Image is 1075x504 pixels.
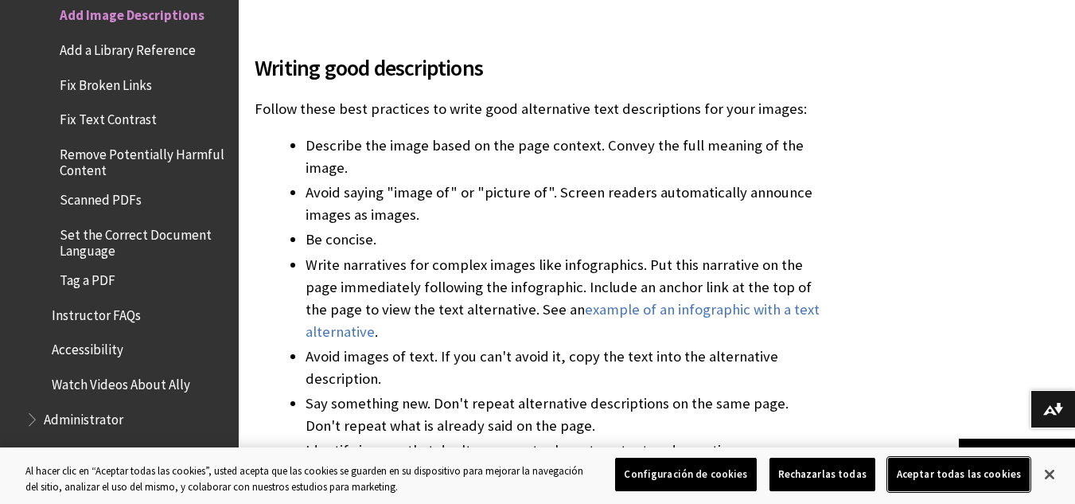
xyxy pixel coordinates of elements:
[60,37,196,58] span: Add a Library Reference
[60,107,157,128] span: Fix Text Contrast
[306,440,824,462] li: Identify images that don't represent relevant content as decorative.
[25,463,591,494] div: Al hacer clic en “Aceptar todas las cookies”, usted acepta que las cookies se guarden en su dispo...
[959,439,1075,468] a: Back to top
[44,406,123,428] span: Administrator
[255,99,824,119] p: Follow these best practices to write good alternative text descriptions for your images:
[306,346,824,390] li: Avoid images of text. If you can't avoid it, copy the text into the alternative description.
[888,458,1030,491] button: Aceptar todas las cookies
[60,141,228,178] span: Remove Potentially Harmful Content
[306,300,820,342] a: example of an infographic with a text alternative
[60,267,115,288] span: Tag a PDF
[52,371,190,393] span: Watch Videos About Ally
[60,187,142,209] span: Scanned PDFs
[306,229,824,251] li: Be concise.
[52,337,123,358] span: Accessibility
[36,441,131,463] span: Ally for Websites
[615,458,756,491] button: Configuración de cookies
[306,254,824,343] li: Write narratives for complex images like infographics. Put this narrative on the page immediately...
[306,182,824,226] li: Avoid saying "image of" or "picture of". Screen readers automatically announce images as images.
[769,458,875,491] button: Rechazarlas todas
[306,393,824,437] li: Say something new. Don't repeat alternative descriptions on the same page. Don't repeat what is a...
[306,135,824,179] li: Describe the image based on the page context. Convey the full meaning of the image.
[255,51,824,84] span: Writing good descriptions
[60,221,228,259] span: Set the Correct Document Language
[1032,457,1067,492] button: Cerrar
[60,2,204,24] span: Add Image Descriptions
[60,72,152,93] span: Fix Broken Links
[52,302,141,323] span: Instructor FAQs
